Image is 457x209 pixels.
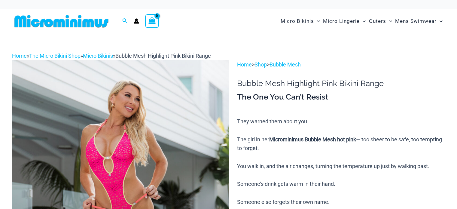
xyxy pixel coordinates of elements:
[278,11,445,31] nav: Site Navigation
[115,53,211,59] span: Bubble Mesh Highlight Pink Bikini Range
[360,14,366,29] span: Menu Toggle
[134,18,139,24] a: Account icon link
[437,14,443,29] span: Menu Toggle
[122,17,128,25] a: Search icon link
[395,14,437,29] span: Mens Swimwear
[145,14,159,28] a: View Shopping Cart, empty
[394,12,444,30] a: Mens SwimwearMenu ToggleMenu Toggle
[254,61,267,68] a: Shop
[269,136,356,143] b: Microminimus Bubble Mesh hot pink
[386,14,392,29] span: Menu Toggle
[237,92,445,102] h3: The One You Can’t Resist
[29,53,81,59] a: The Micro Bikini Shop
[369,14,386,29] span: Outers
[237,79,445,88] h1: Bubble Mesh Highlight Pink Bikini Range
[321,12,367,30] a: Micro LingerieMenu ToggleMenu Toggle
[367,12,394,30] a: OutersMenu ToggleMenu Toggle
[270,61,301,68] a: Bubble Mesh
[12,53,211,59] span: » » »
[323,14,360,29] span: Micro Lingerie
[281,14,314,29] span: Micro Bikinis
[83,53,113,59] a: Micro Bikinis
[237,61,252,68] a: Home
[12,53,27,59] a: Home
[12,14,111,28] img: MM SHOP LOGO FLAT
[314,14,320,29] span: Menu Toggle
[279,12,321,30] a: Micro BikinisMenu ToggleMenu Toggle
[237,60,445,69] p: > >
